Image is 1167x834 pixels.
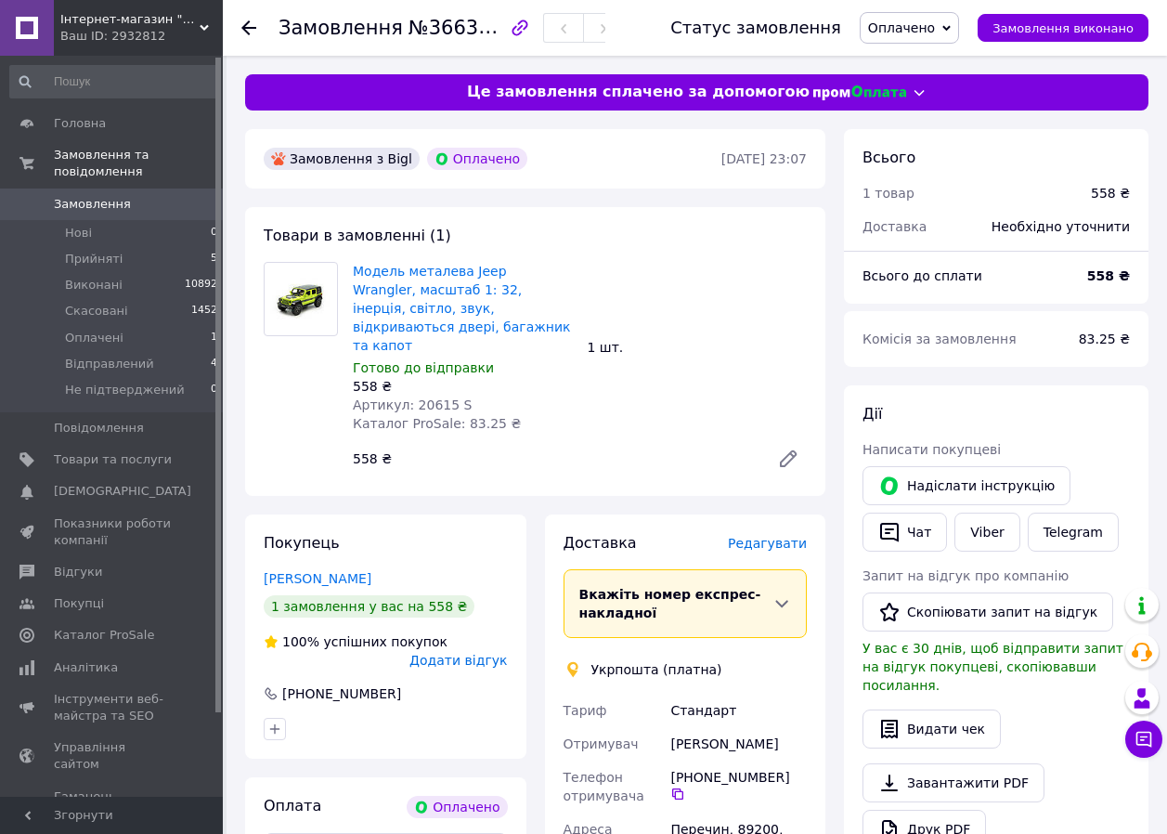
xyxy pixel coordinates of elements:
[862,442,1001,457] span: Написати покупцеві
[1087,268,1130,283] b: 558 ₴
[60,28,223,45] div: Ваш ID: 2932812
[667,727,810,761] div: [PERSON_NAME]
[721,151,807,166] time: [DATE] 23:07
[862,405,882,423] span: Дії
[279,17,403,39] span: Замовлення
[992,21,1134,35] span: Замовлення виконано
[54,595,104,612] span: Покупці
[579,587,761,620] span: Вкажіть номер експрес-накладної
[282,634,319,649] span: 100%
[862,568,1069,583] span: Запит на відгук про компанію
[54,515,172,549] span: Показники роботи компанії
[407,796,507,818] div: Оплачено
[264,632,447,651] div: успішних покупок
[65,330,123,346] span: Оплачені
[770,440,807,477] a: Редагувати
[9,65,219,98] input: Пошук
[587,660,727,679] div: Укрпошта (платна)
[353,397,472,412] span: Артикул: 20615 S
[65,251,123,267] span: Прийняті
[862,149,915,166] span: Всього
[211,382,217,398] span: 0
[427,148,527,170] div: Оплачено
[353,264,571,353] a: Модель металева Jeep Wrangler, масштаб 1: 32, інерція, світло, звук, відкриваються двері, багажни...
[862,763,1044,802] a: Завантажити PDF
[1028,513,1119,552] a: Telegram
[954,513,1019,552] a: Viber
[60,11,200,28] span: Інтернет-магазин "TipTopToys"
[862,186,914,201] span: 1 товар
[978,14,1148,42] button: Замовлення виконано
[211,225,217,241] span: 0
[670,19,841,37] div: Статус замовлення
[185,277,217,293] span: 10892
[353,377,573,396] div: 558 ₴
[54,420,144,437] span: Повідомлення
[670,768,807,801] div: [PHONE_NUMBER]
[564,770,644,803] span: Телефон отримувача
[54,196,131,213] span: Замовлення
[54,788,172,822] span: Гаманець компанії
[265,272,337,325] img: Модель металева Jeep Wrangler, масштаб 1: 32, інерція, світло, звук, відкриваються двері, багажни...
[54,739,172,773] span: Управління сайтом
[191,303,217,319] span: 1452
[353,416,521,431] span: Каталог ProSale: 83.25 ₴
[728,536,807,551] span: Редагувати
[1125,721,1162,758] button: Чат з покупцем
[345,446,762,472] div: 558 ₴
[862,466,1070,505] button: Надіслати інструкцію
[65,277,123,293] span: Виконані
[241,19,256,37] div: Повернутися назад
[409,653,507,668] span: Додати відгук
[564,736,639,751] span: Отримувач
[467,82,810,103] span: Це замовлення сплачено за допомогою
[264,595,474,618] div: 1 замовлення у вас на 558 ₴
[862,332,1017,346] span: Комісія за замовлення
[980,206,1141,247] div: Необхідно уточнити
[54,659,118,676] span: Аналітика
[264,571,371,586] a: [PERSON_NAME]
[65,382,185,398] span: Не підтверджений
[264,797,321,814] span: Оплата
[54,483,191,500] span: [DEMOGRAPHIC_DATA]
[1091,184,1130,202] div: 558 ₴
[65,356,154,372] span: Відправлений
[564,534,637,552] span: Доставка
[667,694,810,727] div: Стандарт
[54,147,223,180] span: Замовлення та повідомлення
[862,268,982,283] span: Всього до сплати
[264,148,420,170] div: Замовлення з Bigl
[54,564,102,580] span: Відгуки
[353,360,494,375] span: Готово до відправки
[54,627,154,644] span: Каталог ProSale
[862,593,1113,632] button: Скопіювати запит на відгук
[580,334,815,360] div: 1 шт.
[862,219,927,234] span: Доставка
[54,451,172,468] span: Товари та послуги
[211,330,217,346] span: 1
[211,356,217,372] span: 4
[65,225,92,241] span: Нові
[862,513,947,552] button: Чат
[211,251,217,267] span: 5
[65,303,128,319] span: Скасовані
[264,534,340,552] span: Покупець
[862,641,1123,693] span: У вас є 30 днів, щоб відправити запит на відгук покупцеві, скопіювавши посилання.
[54,115,106,132] span: Головна
[408,16,540,39] span: №366385467
[280,684,403,703] div: [PHONE_NUMBER]
[54,691,172,724] span: Інструменти веб-майстра та SEO
[862,710,1001,749] button: Видати чек
[868,20,935,35] span: Оплачено
[1079,332,1130,346] span: 83.25 ₴
[564,703,607,718] span: Тариф
[264,227,451,244] span: Товари в замовленні (1)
